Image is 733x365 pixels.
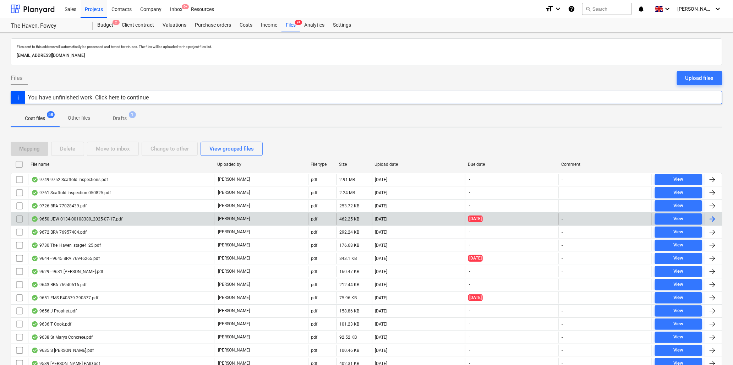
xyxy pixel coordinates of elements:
div: pdf [311,269,318,274]
div: [DATE] [375,177,388,182]
div: pdf [311,322,318,327]
div: pdf [311,309,318,314]
div: [DATE] [375,295,388,300]
span: - [468,229,471,235]
div: - [562,203,563,208]
p: [PERSON_NAME] [218,229,250,235]
span: - [468,203,471,209]
div: pdf [311,243,318,248]
div: 92.52 KB [340,335,357,340]
div: Due date [468,162,556,167]
button: View [655,292,702,304]
div: [DATE] [375,282,388,287]
div: OCR finished [31,216,38,222]
iframe: Chat Widget [698,331,733,365]
button: View [655,279,702,290]
p: [PERSON_NAME] [218,203,250,209]
div: pdf [311,348,318,353]
a: Income [257,18,281,32]
div: - [562,348,563,353]
div: View [673,320,683,328]
div: 101.23 KB [340,322,360,327]
div: 292.24 KB [340,230,360,235]
div: - [562,230,563,235]
div: pdf [311,335,318,340]
div: - [562,322,563,327]
div: Settings [329,18,355,32]
div: Purchase orders [191,18,235,32]
div: OCR finished [31,334,38,340]
div: The Haven, Fowey [11,22,84,30]
button: Upload files [677,71,722,85]
div: OCR finished [31,295,38,301]
div: View [673,307,683,315]
span: 1 [129,111,136,118]
div: pdf [311,230,318,235]
div: OCR finished [31,203,38,209]
div: View [673,280,683,289]
button: View [655,240,702,251]
span: 9+ [182,4,189,9]
p: [PERSON_NAME] [218,295,250,301]
div: View [673,333,683,341]
p: [PERSON_NAME] [218,176,250,182]
div: [DATE] [375,217,388,222]
a: Files9+ [281,18,300,32]
span: [DATE] [468,255,483,262]
div: View [673,241,683,249]
span: Files [11,74,22,82]
button: View [655,266,702,277]
p: [PERSON_NAME] [218,308,250,314]
span: - [468,308,471,314]
div: - [562,335,563,340]
div: File type [311,162,334,167]
p: Drafts [113,115,127,122]
div: Comment [562,162,649,167]
div: File name [31,162,212,167]
div: OCR finished [31,321,38,327]
span: - [468,321,471,327]
div: 9629 - 9631 [PERSON_NAME].pdf [31,269,103,274]
a: Valuations [158,18,191,32]
div: [DATE] [375,203,388,208]
span: - [468,176,471,182]
p: [EMAIL_ADDRESS][DOMAIN_NAME] [17,52,716,59]
div: pdf [311,282,318,287]
div: pdf [311,190,318,195]
div: 176.68 KB [340,243,360,248]
div: [DATE] [375,335,388,340]
div: Costs [235,18,257,32]
div: 9749-9752 Scaffold Inspections.pdf [31,177,108,182]
div: Analytics [300,18,329,32]
div: - [562,282,563,287]
div: pdf [311,295,318,300]
div: OCR finished [31,308,38,314]
button: View grouped files [201,142,263,156]
button: View [655,227,702,238]
div: View [673,254,683,262]
p: [PERSON_NAME] [218,347,250,353]
div: 9651 EMS E40879-290877.pdf [31,295,98,301]
i: keyboard_arrow_down [663,5,672,13]
div: pdf [311,256,318,261]
span: - [468,242,471,248]
div: View grouped files [209,144,254,153]
span: - [468,268,471,274]
div: [DATE] [375,322,388,327]
div: Size [339,162,369,167]
div: 9636 T Cook.pdf [31,321,71,327]
div: [DATE] [375,256,388,261]
p: [PERSON_NAME] [218,334,250,340]
div: View [673,202,683,210]
div: 9650 JEW 0134-00108389_2025-07-17.pdf [31,216,122,222]
p: [PERSON_NAME] [218,282,250,288]
div: 9761 Scaffold Inspection 050825.pdf [31,190,111,196]
div: 9656 J Prophet.pdf [31,308,77,314]
div: OCR finished [31,190,38,196]
div: View [673,228,683,236]
button: Search [582,3,632,15]
div: 9635 S [PERSON_NAME].pdf [31,348,94,353]
div: - [562,217,563,222]
div: pdf [311,217,318,222]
